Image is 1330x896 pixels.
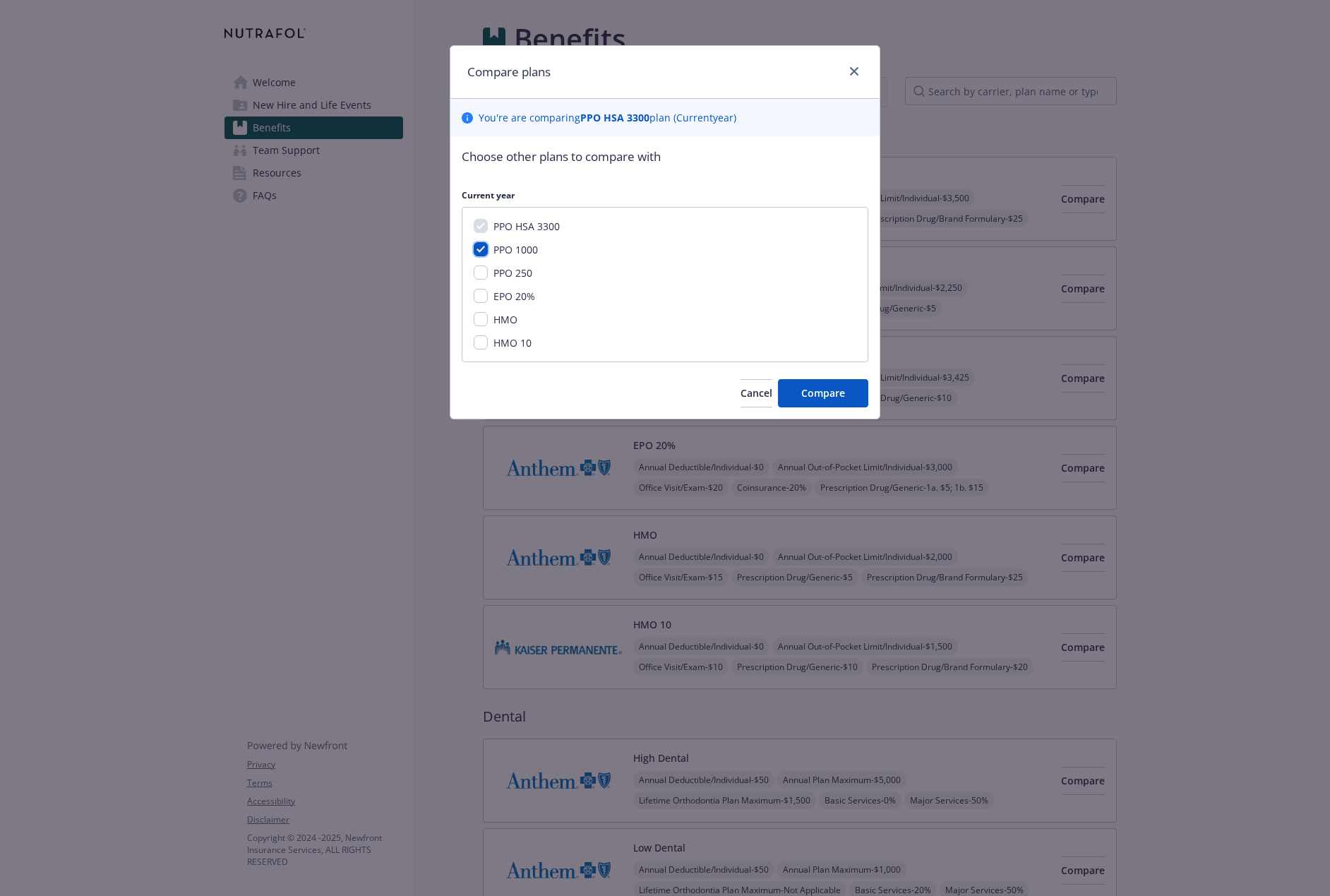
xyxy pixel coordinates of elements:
[467,63,551,81] h1: Compare plans
[493,313,517,326] span: HMO
[462,148,868,166] p: Choose other plans to compare with
[462,189,868,201] p: Current year
[493,243,538,256] span: PPO 1000
[493,336,532,350] span: HMO 10
[580,111,649,124] b: PPO HSA 3300
[741,386,772,400] span: Cancel
[493,289,535,303] span: EPO 20%
[801,386,845,400] span: Compare
[741,379,772,407] button: Cancel
[778,379,868,407] button: Compare
[846,63,863,80] a: close
[493,220,560,233] span: PPO HSA 3300
[479,110,736,125] p: You ' re are comparing plan ( Current year)
[493,266,532,280] span: PPO 250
